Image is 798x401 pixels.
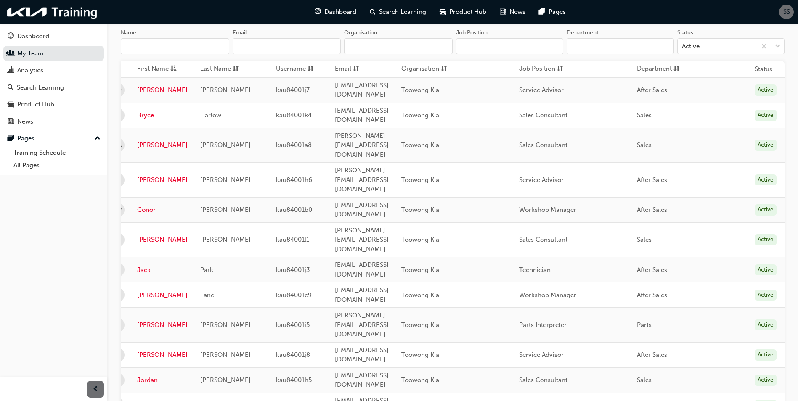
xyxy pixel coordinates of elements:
span: kau84001j8 [276,351,310,359]
span: Username [276,64,306,74]
span: First Name [137,64,169,74]
a: All Pages [10,159,104,172]
a: Jack [137,265,188,275]
span: [EMAIL_ADDRESS][DOMAIN_NAME] [335,107,389,124]
span: asc-icon [170,64,177,74]
a: Bryce [137,111,188,120]
span: Last Name [200,64,231,74]
span: Toowong Kia [401,351,439,359]
span: Toowong Kia [401,86,439,94]
input: Job Position [456,38,563,54]
button: Departmentsorting-icon [637,64,683,74]
div: Pages [17,134,34,143]
span: Workshop Manager [519,206,576,214]
div: Search Learning [17,83,64,92]
span: [PERSON_NAME] [200,321,251,329]
span: Sales Consultant [519,141,567,149]
span: [EMAIL_ADDRESS][DOMAIN_NAME] [335,261,389,278]
a: [PERSON_NAME] [137,320,188,330]
span: Search Learning [379,7,426,17]
span: [EMAIL_ADDRESS][DOMAIN_NAME] [335,201,389,219]
span: [PERSON_NAME] [200,86,251,94]
span: [PERSON_NAME][EMAIL_ADDRESS][DOMAIN_NAME] [335,311,389,338]
div: Department [567,29,599,37]
span: kau84001l1 [276,236,309,243]
span: Service Advisor [519,176,564,184]
div: Active [755,84,777,96]
div: Active [755,349,777,361]
a: Analytics [3,63,104,78]
span: [PERSON_NAME] [200,206,251,214]
span: [PERSON_NAME][EMAIL_ADDRESS][DOMAIN_NAME] [335,227,389,253]
a: News [3,114,104,129]
span: search-icon [8,84,13,92]
span: CA [113,140,122,150]
span: pages-icon [539,7,545,17]
span: [PERSON_NAME] [200,351,251,359]
span: Parts [637,321,652,329]
span: Toowong Kia [401,176,439,184]
span: Toowong Kia [401,321,439,329]
div: Active [755,204,777,216]
span: Sales Consultant [519,111,567,119]
span: Parts Interpreter [519,321,567,329]
span: sorting-icon [353,64,359,74]
span: pages-icon [8,135,14,142]
span: kau84001h6 [276,176,312,184]
span: kau84001i5 [276,321,310,329]
span: [PERSON_NAME] [200,236,251,243]
div: Job Position [456,29,488,37]
span: search-icon [370,7,376,17]
span: [EMAIL_ADDRESS][DOMAIN_NAME] [335,346,389,364]
span: Service Advisor [519,351,564,359]
span: After Sales [637,351,667,359]
span: Toowong Kia [401,291,439,299]
span: car-icon [440,7,446,17]
span: people-icon [8,50,14,58]
span: sorting-icon [308,64,314,74]
a: pages-iconPages [532,3,573,21]
span: Technician [519,266,551,274]
span: Toowong Kia [401,236,439,243]
a: Training Schedule [10,146,104,159]
span: After Sales [637,176,667,184]
span: down-icon [775,41,781,52]
span: Toowong Kia [401,206,439,214]
div: Active [755,140,777,151]
button: Last Namesorting-icon [200,64,247,74]
span: Product Hub [449,7,486,17]
span: After Sales [637,266,667,274]
span: kau84001h5 [276,376,312,384]
a: search-iconSearch Learning [363,3,433,21]
span: Sales Consultant [519,376,567,384]
span: Email [335,64,351,74]
a: My Team [3,46,104,61]
div: Active [755,110,777,121]
div: Name [121,29,136,37]
div: Active [755,375,777,386]
span: Department [637,64,672,74]
div: Dashboard [17,32,49,41]
a: car-iconProduct Hub [433,3,493,21]
span: sorting-icon [441,64,447,74]
span: Sales [637,141,652,149]
div: Organisation [344,29,377,37]
span: prev-icon [93,384,99,395]
th: Status [755,64,772,74]
span: Lane [200,291,214,299]
button: Usernamesorting-icon [276,64,322,74]
div: Active [682,42,700,51]
span: [PERSON_NAME] [200,141,251,149]
div: Active [755,290,777,301]
span: Job Position [519,64,555,74]
span: SS [783,7,790,17]
a: Search Learning [3,80,104,95]
span: up-icon [95,133,101,144]
a: news-iconNews [493,3,532,21]
button: SS [779,5,794,19]
span: guage-icon [8,33,14,40]
button: First Nameasc-icon [137,64,183,74]
span: News [509,7,525,17]
button: Emailsorting-icon [335,64,381,74]
span: sorting-icon [233,64,239,74]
